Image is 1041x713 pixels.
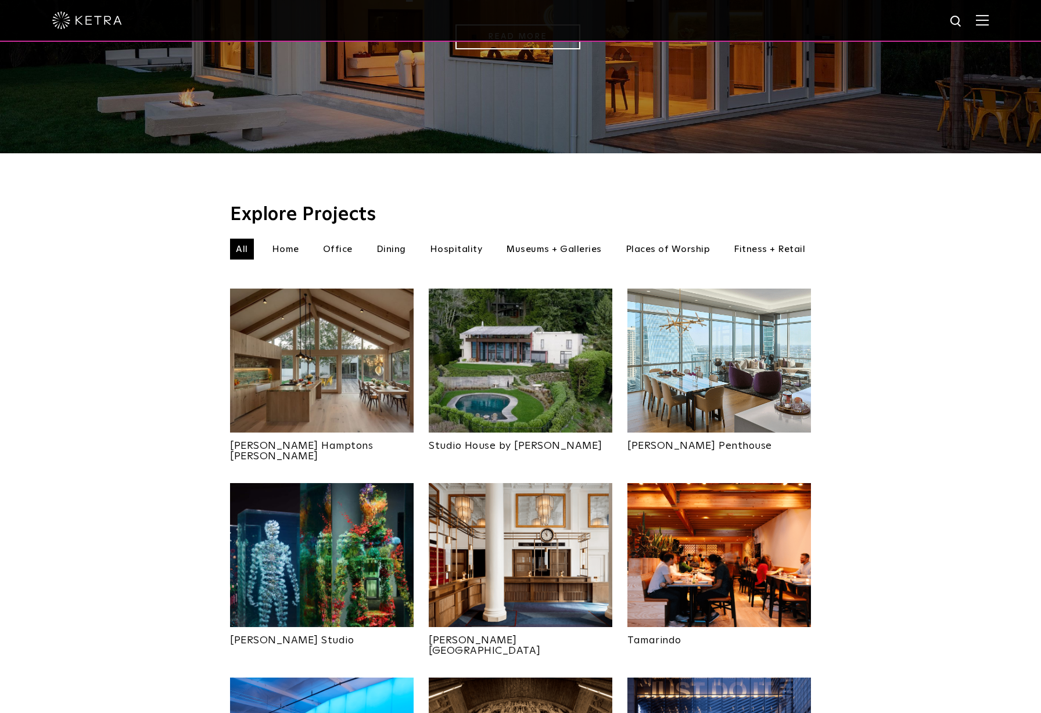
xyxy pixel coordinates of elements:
li: All [230,239,254,260]
li: Fitness + Retail [728,239,811,260]
li: Places of Worship [620,239,716,260]
img: Hamburger%20Nav.svg [976,15,989,26]
img: New-Project-Page-hero-(3x)_0027_0010_RiggsHotel_01_20_20_LARGE [429,483,612,627]
li: Dining [371,239,412,260]
h3: Explore Projects [230,206,811,224]
a: [PERSON_NAME] Penthouse [627,433,811,451]
img: New-Project-Page-hero-(3x)_0002_TamarindoRestaurant-0001-LizKuball-HighRes [627,483,811,627]
img: Project_Landing_Thumbnail-2021 [230,289,414,433]
a: Tamarindo [627,627,811,646]
a: [PERSON_NAME][GEOGRAPHIC_DATA] [429,627,612,656]
a: [PERSON_NAME] Hamptons [PERSON_NAME] [230,433,414,462]
li: Museums + Galleries [500,239,608,260]
li: Home [266,239,305,260]
li: Hospitality [424,239,489,260]
li: Office [317,239,358,260]
img: Dustin_Yellin_Ketra_Web-03-1 [230,483,414,627]
a: Studio House by [PERSON_NAME] [429,433,612,451]
img: search icon [949,15,964,29]
img: ketra-logo-2019-white [52,12,122,29]
img: An aerial view of Olson Kundig's Studio House in Seattle [429,289,612,433]
img: Project_Landing_Thumbnail-2022smaller [627,289,811,433]
a: [PERSON_NAME] Studio [230,627,414,646]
